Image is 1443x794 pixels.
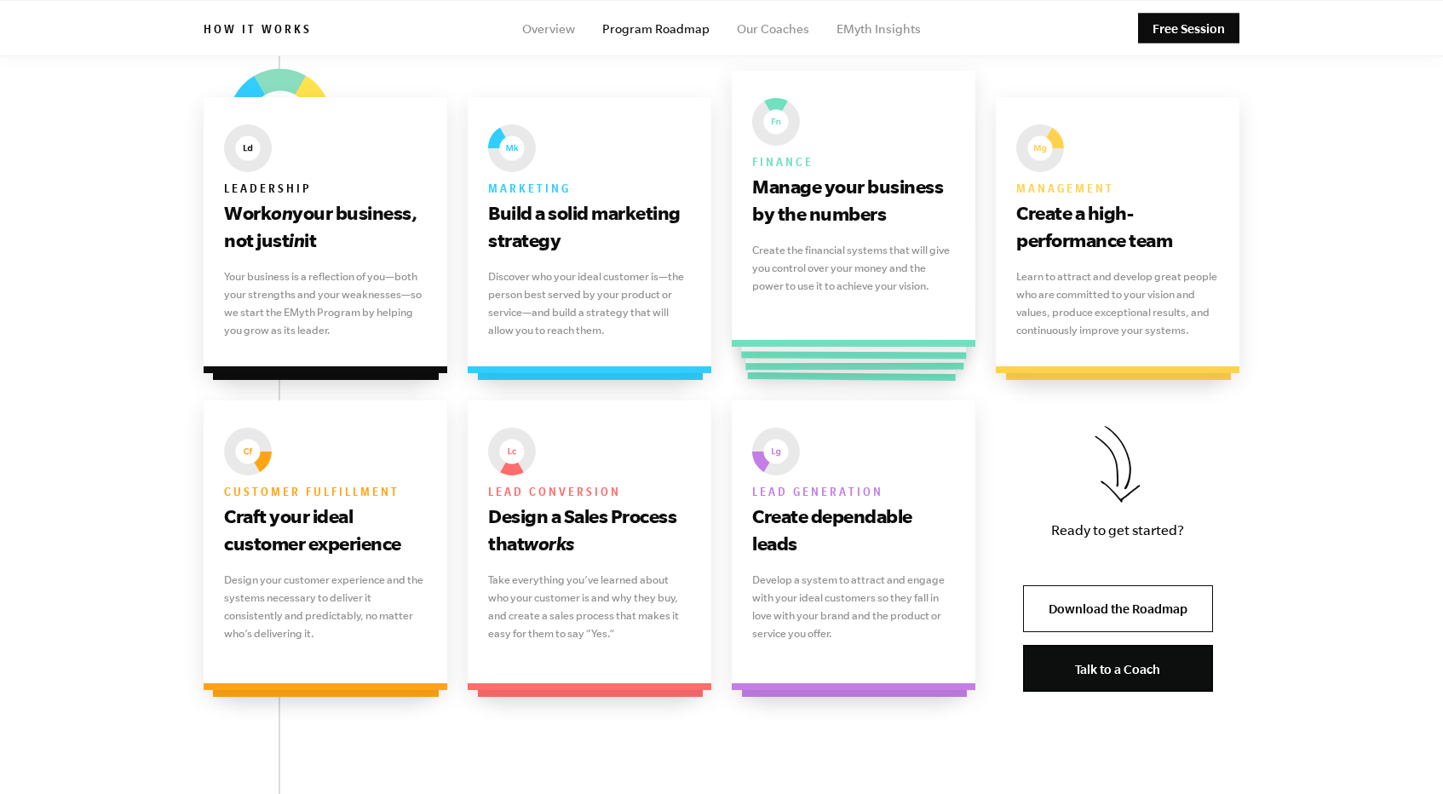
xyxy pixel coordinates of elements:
h3: Craft your ideal customer experience [224,503,427,557]
img: EMyth The Seven Essential Systems: Marketing [488,124,536,172]
h6: Management [1016,179,1219,199]
img: EMyth The Seven Essential Systems: Lead generation [752,428,800,475]
span: Talk to a Coach [1075,662,1160,676]
img: Download the Roadmap [1095,426,1141,503]
a: Download the Roadmap [1023,585,1213,632]
h6: Leadership [224,179,427,199]
a: Talk to a Coach [1023,645,1213,692]
p: Learn to attract and develop great people who are committed to your vision and values, produce ex... [1016,268,1219,339]
a: Our Coaches [737,22,809,36]
i: in [289,229,304,250]
h6: How it works [204,23,312,40]
img: EMyth The Seven Essential Systems: Finance [752,98,800,146]
a: EMyth Insights [836,22,921,36]
h6: Lead conversion [488,482,691,503]
i: works [524,532,574,554]
img: EMyth The Seven Essential Systems: Management [1016,124,1064,172]
h6: Customer fulfillment [224,482,427,503]
img: EMyth The Seven Essential Systems: Customer fulfillment [224,428,272,475]
img: EMyth The Seven Essential Systems: Lead conversion [488,428,536,475]
p: Take everything you’ve learned about who your customer is and why they buy, and create a sales pr... [488,571,691,642]
h6: Finance [752,152,955,173]
h3: Work your business, not just it [224,199,427,254]
h6: Lead generation [752,482,955,503]
h3: Build a solid marketing strategy [488,199,691,254]
h6: Marketing [488,179,691,199]
p: Discover who your ideal customer is—the person best served by your product or service—and build a... [488,268,691,339]
h3: Manage your business by the numbers [752,173,955,227]
p: Ready to get started? [1023,519,1213,542]
p: Develop a system to attract and engage with your ideal customers so they fall in love with your b... [752,571,955,642]
h3: Design a Sales Process that [488,503,691,557]
h3: Create a high-performance team [1016,199,1219,254]
img: EMyth The Seven Essential Systems: Leadership [224,124,272,172]
p: Design your customer experience and the systems necessary to deliver it consistently and predicta... [224,571,427,642]
a: Overview [522,22,575,36]
p: Create the financial systems that will give you control over your money and the power to use it t... [752,241,955,295]
iframe: Chat Widget [1358,712,1443,794]
a: Free Session [1138,14,1239,43]
h3: Create dependable leads [752,503,955,557]
a: Program Roadmap [602,22,710,36]
p: Your business is a reflection of you—both your strengths and your weaknesses—so we start the EMyt... [224,268,427,339]
i: on [271,202,292,223]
